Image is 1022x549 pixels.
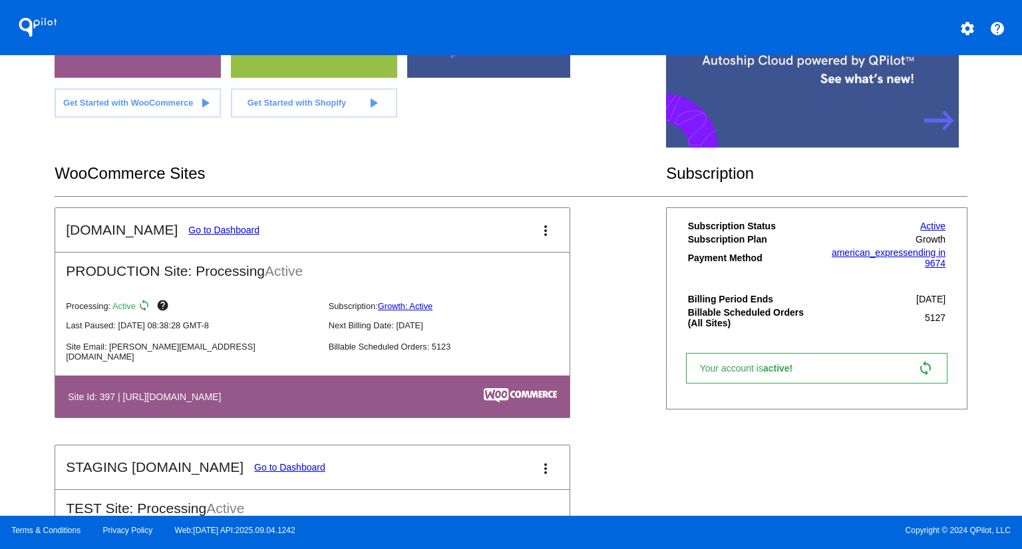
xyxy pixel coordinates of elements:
[66,222,178,238] h2: [DOMAIN_NAME]
[11,526,81,535] a: Terms & Conditions
[484,388,557,403] img: c53aa0e5-ae75-48aa-9bee-956650975ee5
[687,306,817,329] th: Billable Scheduled Orders (All Sites)
[687,220,817,232] th: Subscription Status
[832,247,908,258] span: american_express
[265,263,303,278] span: Active
[687,247,817,269] th: Payment Method
[916,234,945,245] span: Growth
[66,320,317,330] p: Last Paused: [DATE] 08:38:28 GMT-8
[687,233,817,245] th: Subscription Plan
[138,299,154,315] mat-icon: sync
[916,294,945,304] span: [DATE]
[329,342,580,352] p: Billable Scheduled Orders: 5123
[55,88,221,118] a: Get Started with WooCommerce
[248,98,347,108] span: Get Started with Shopify
[686,353,947,384] a: Your account isactive! sync
[188,225,259,235] a: Go to Dashboard
[378,301,433,311] a: Growth: Active
[175,526,295,535] a: Web:[DATE] API:2025.09.04.1242
[329,320,580,330] p: Next Billing Date: [DATE]
[254,462,325,473] a: Go to Dashboard
[112,301,136,311] span: Active
[832,247,945,269] a: american_expressending in 9674
[538,461,554,477] mat-icon: more_vert
[206,500,244,516] span: Active
[925,312,945,323] span: 5127
[989,21,1005,37] mat-icon: help
[103,526,153,535] a: Privacy Policy
[55,164,666,183] h2: WooCommerce Sites
[918,360,934,376] mat-icon: sync
[666,164,967,183] h2: Subscription
[920,221,945,231] a: Active
[197,95,213,111] mat-icon: play_arrow
[55,490,570,516] h2: TEST Site: Processing
[68,391,228,402] h4: Site Id: 397 | [URL][DOMAIN_NAME]
[55,253,570,279] h2: PRODUCTION Site: Processing
[66,342,317,362] p: Site Email: [PERSON_NAME][EMAIL_ADDRESS][DOMAIN_NAME]
[522,526,1011,535] span: Copyright © 2024 QPilot, LLC
[156,299,172,315] mat-icon: help
[687,293,817,305] th: Billing Period Ends
[700,363,806,374] span: Your account is
[11,14,65,41] h1: QPilot
[63,98,193,108] span: Get Started with WooCommerce
[538,223,554,239] mat-icon: more_vert
[329,301,580,311] p: Subscription:
[763,363,799,374] span: active!
[365,95,381,111] mat-icon: play_arrow
[66,459,244,475] h2: STAGING [DOMAIN_NAME]
[231,88,397,118] a: Get Started with Shopify
[959,21,975,37] mat-icon: settings
[66,299,317,315] p: Processing:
